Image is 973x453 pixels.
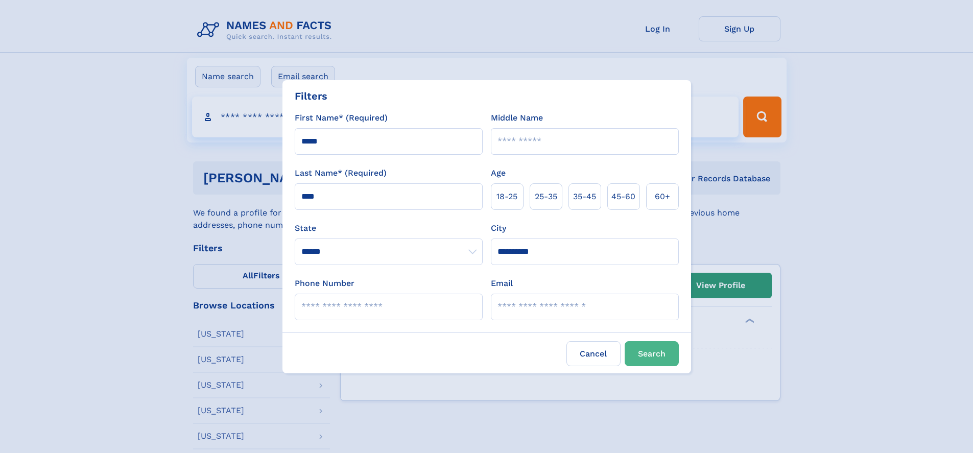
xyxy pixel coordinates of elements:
span: 18‑25 [496,190,517,203]
button: Search [625,341,679,366]
label: First Name* (Required) [295,112,388,124]
span: 45‑60 [611,190,635,203]
label: Phone Number [295,277,354,290]
label: City [491,222,506,234]
div: Filters [295,88,327,104]
label: State [295,222,483,234]
label: Middle Name [491,112,543,124]
span: 60+ [655,190,670,203]
span: 25‑35 [535,190,557,203]
label: Last Name* (Required) [295,167,387,179]
label: Email [491,277,513,290]
span: 35‑45 [573,190,596,203]
label: Cancel [566,341,621,366]
label: Age [491,167,506,179]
